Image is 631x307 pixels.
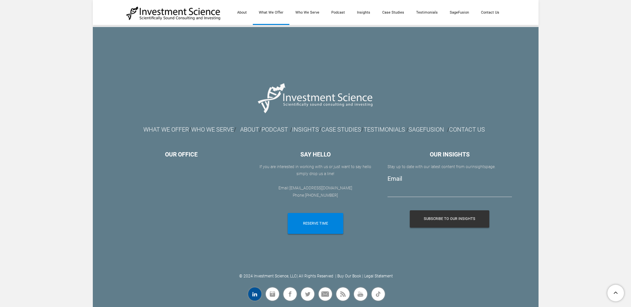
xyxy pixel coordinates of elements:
[371,286,386,302] a: Flickr
[126,6,221,21] img: Investment Science | NYC Consulting Services
[447,127,449,133] font: /
[261,126,288,133] font: PODCAST
[406,127,408,133] font: /
[234,126,236,133] font: /
[299,274,333,278] a: All Rights Reserved
[297,274,298,278] a: |
[321,126,361,133] a: CASE STUDIES
[318,286,333,302] a: Mail
[335,286,351,302] a: Rss
[143,126,189,133] font: WHAT WE OFFER
[278,186,352,198] font: Email: Phone:
[424,210,475,228] span: Subscribe To Our Insights
[353,286,368,302] a: Youtube
[292,126,319,133] a: INSIGHTS
[303,213,328,234] span: RESERVE TIME
[321,126,406,133] font: /
[408,126,444,133] font: SAGEFUSION
[290,127,292,133] font: /
[605,282,628,304] a: To Top
[165,151,198,158] font: OUR OFFICE
[364,274,393,278] a: Legal Statement
[239,274,297,278] a: © 2024 Investment Science, LLC
[240,126,261,133] font: /
[388,164,496,169] font: Stay up to date with our latest content from our page.
[247,286,262,302] a: Linkedin
[265,286,280,302] a: Instagram
[282,286,298,302] a: Facebook
[189,126,191,133] font: /
[261,128,288,133] a: PODCAST
[305,193,338,198] font: [PHONE_NUMBER]
[449,126,485,133] a: CONTACT US
[259,164,371,176] font: If you are interested in working with us or ​just want to say hello simply drop us a line!
[408,128,444,133] a: SAGEFUSION
[388,175,402,182] label: Email
[240,126,259,133] a: ABOUT
[300,286,315,302] a: Twitter
[254,77,377,119] img: Picture
[191,128,234,133] a: WHO WE SERVE
[364,126,405,133] a: TESTIMONIALS
[337,274,361,278] a: Buy Our Book
[191,126,234,133] font: WHO WE SERVE
[292,126,321,133] font: /
[335,274,336,278] a: |
[143,128,189,133] a: WHAT WE OFFER
[300,151,331,158] font: SAY HELLO
[362,274,363,278] a: |
[305,193,338,198] a: [PHONE_NUMBER]​
[472,164,486,169] a: insights
[289,186,352,190] a: [EMAIL_ADDRESS][DOMAIN_NAME]
[430,151,470,158] font: OUR INSIGHTS
[288,213,343,234] a: RESERVE TIME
